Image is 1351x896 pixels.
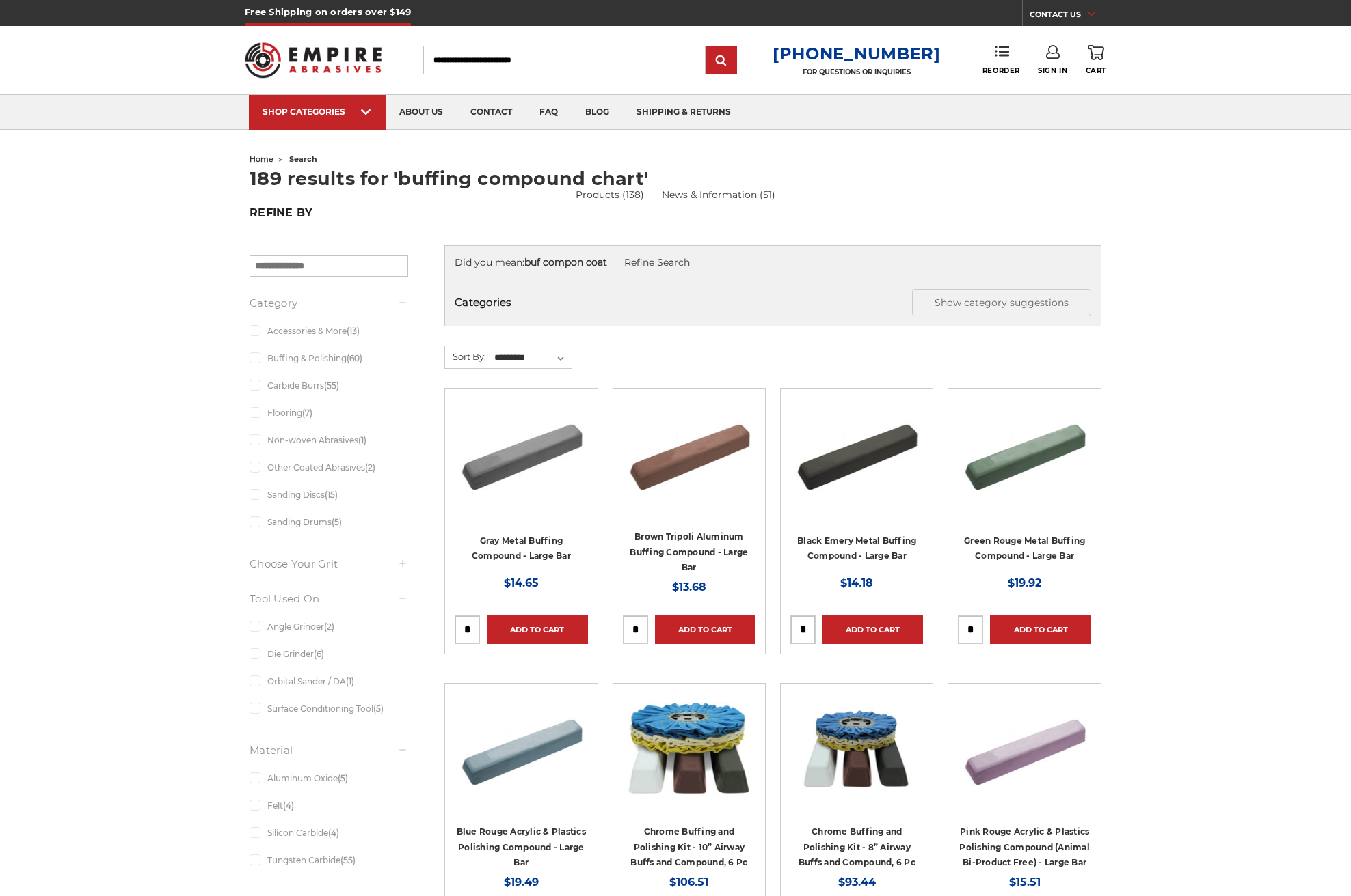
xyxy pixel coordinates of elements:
a: Blue rouge polishing compound [455,693,587,868]
a: 10 inch airway buff and polishing compound kit for chrome [623,693,755,868]
a: Pink Plastic Polishing Compound [958,693,1091,868]
p: FOR QUESTIONS OR INQUIRIES [773,68,941,76]
select: Sort By: [492,348,572,368]
a: contact [457,95,526,130]
img: 8 inch airway buffing wheel and compound kit for chrome [790,693,923,802]
a: Add to Cart [487,615,587,644]
span: Sign In [1038,66,1067,75]
a: [PHONE_NUMBER] [773,44,941,64]
a: Add to Cart [655,615,755,644]
img: Gray Buffing Compound [455,398,587,507]
span: search [289,154,317,164]
a: blog [572,95,623,130]
a: Black Stainless Steel Buffing Compound [790,398,923,573]
div: Did you mean: [455,255,1091,270]
h5: Categories [455,289,1091,316]
button: Show category suggestions [912,289,1091,316]
div: SHOP CATEGORIES [263,107,372,117]
a: Products (138) [576,188,644,201]
a: Green Rouge Aluminum Buffing Compound [958,398,1091,573]
img: Blue rouge polishing compound [455,693,587,802]
span: $15.51 [1009,876,1041,888]
a: Gray Buffing Compound [455,398,587,573]
a: Cart [1086,45,1106,75]
span: $19.49 [504,876,539,888]
img: Green Rouge Aluminum Buffing Compound [958,398,1091,507]
a: faq [526,95,572,130]
h5: Category [250,295,408,311]
a: CONTACT US [1030,7,1106,26]
span: $14.65 [504,576,539,589]
img: 10 inch airway buff and polishing compound kit for chrome [623,693,755,802]
a: News & Information (51) [662,188,775,202]
h1: 189 results for 'buffing compound chart' [250,169,1101,188]
input: Submit [708,47,735,74]
a: about us [386,95,457,130]
label: Sort By: [445,346,486,367]
a: home [250,154,273,164]
span: $19.92 [1008,576,1041,589]
strong: buf compon coat [524,256,607,268]
span: $93.44 [838,876,876,888]
a: Add to Cart [990,615,1091,644]
img: Brown Tripoli Aluminum Buffing Compound [623,398,755,507]
h5: Refine by [250,206,408,227]
a: 8 inch airway buffing wheel and compound kit for chrome [790,693,923,868]
img: Black Stainless Steel Buffing Compound [790,398,923,507]
a: Add to Cart [822,615,923,644]
span: $106.51 [669,876,708,888]
a: shipping & returns [623,95,745,130]
span: Reorder [982,66,1020,75]
img: Pink Plastic Polishing Compound [958,693,1091,802]
a: Reorder [982,45,1020,74]
img: Empire Abrasives [245,33,382,87]
span: $14.18 [840,576,873,589]
a: Brown Tripoli Aluminum Buffing Compound [623,398,755,573]
a: Refine Search [624,256,690,268]
span: $13.68 [672,580,706,593]
span: Cart [1086,66,1106,75]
